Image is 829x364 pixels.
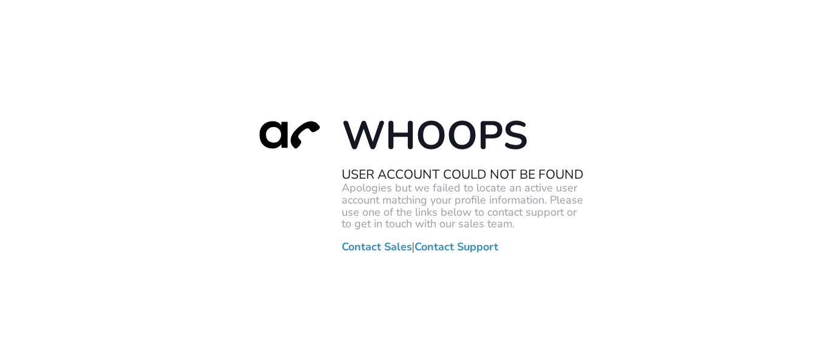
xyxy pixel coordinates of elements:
[414,241,498,253] a: Contact Support
[342,241,412,253] a: Contact Sales
[342,111,584,160] h1: Whoops
[342,182,584,230] p: Apologies but we failed to locate an active user account matching your profile information. Pleas...
[245,111,584,253] div: |
[342,167,584,182] h2: User Account Could Not Be Found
